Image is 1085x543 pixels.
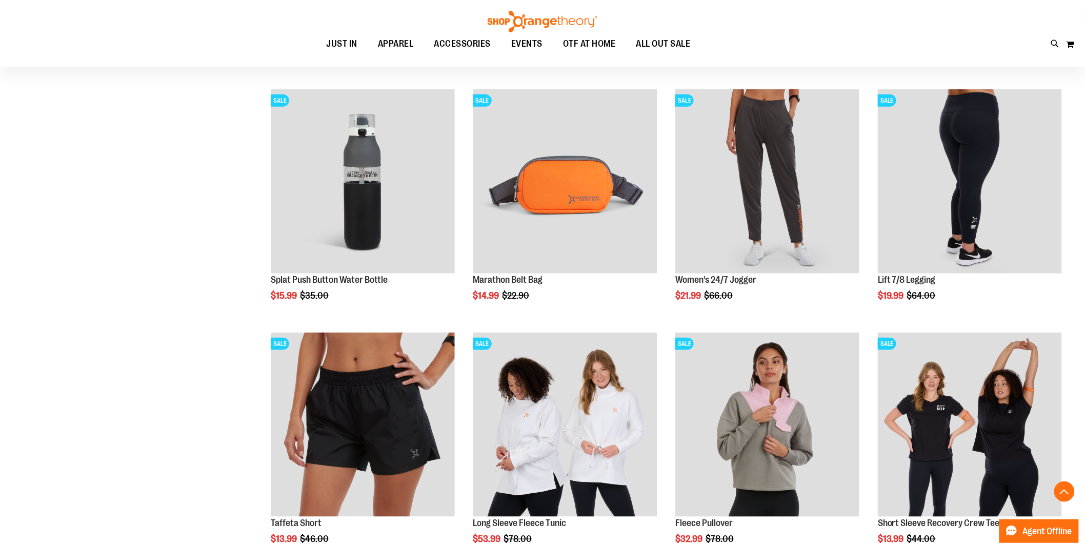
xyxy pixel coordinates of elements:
img: Main Image of Taffeta Short [271,333,455,517]
button: Agent Offline [999,519,1079,543]
div: product [266,84,460,327]
a: Product image for Short Sleeve Recovery Crew TeeSALE [878,333,1062,518]
span: $35.00 [300,290,330,301]
a: Splat Push Button Water Bottle [271,275,388,285]
img: 2024 October Lift 7/8 Legging [878,89,1062,274]
img: Marathon Belt Bag [473,89,657,274]
span: OTF AT HOME [563,32,616,55]
a: Product image for Fleece Long SleeveSALE [473,333,657,518]
span: EVENTS [511,32,542,55]
span: $64.00 [907,290,937,301]
img: Product image for 24/7 Jogger [675,89,859,274]
span: $15.99 [271,290,298,301]
span: ALL OUT SALE [636,32,691,55]
span: $14.99 [473,290,501,301]
span: $66.00 [704,290,734,301]
button: Back To Top [1054,481,1075,502]
a: Product image for Fleece PulloverSALE [675,333,859,518]
span: SALE [675,94,694,107]
img: Product image for 25oz. Splat Push Button Water Bottle Grey [271,89,455,274]
img: Product image for Fleece Pullover [675,333,859,517]
img: Shop Orangetheory [486,11,599,32]
span: APPAREL [378,32,414,55]
div: product [468,84,662,327]
img: Product image for Short Sleeve Recovery Crew Tee [878,333,1062,517]
span: $22.90 [503,290,531,301]
span: $21.99 [675,290,702,301]
a: Product image for 25oz. Splat Push Button Water Bottle GreySALE [271,89,455,275]
span: SALE [878,338,896,350]
span: SALE [675,338,694,350]
span: SALE [473,338,492,350]
div: product [873,84,1067,327]
a: Fleece Pullover [675,518,733,528]
a: Lift 7/8 Legging [878,275,936,285]
span: Agent Offline [1023,527,1072,536]
span: $19.99 [878,290,906,301]
div: product [670,84,865,327]
a: Product image for 24/7 JoggerSALE [675,89,859,275]
a: Women's 24/7 Jogger [675,275,756,285]
a: Main Image of Taffeta ShortSALE [271,333,455,518]
span: ACCESSORIES [434,32,491,55]
a: Taffeta Short [271,518,322,528]
span: JUST IN [327,32,358,55]
span: SALE [271,94,289,107]
a: Short Sleeve Recovery Crew Tee [878,518,1000,528]
a: 2024 October Lift 7/8 LeggingSALE [878,89,1062,275]
span: SALE [878,94,896,107]
span: SALE [473,94,492,107]
a: Long Sleeve Fleece Tunic [473,518,567,528]
a: Marathon Belt BagSALE [473,89,657,275]
span: SALE [271,338,289,350]
a: Marathon Belt Bag [473,275,543,285]
img: Product image for Fleece Long Sleeve [473,333,657,517]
